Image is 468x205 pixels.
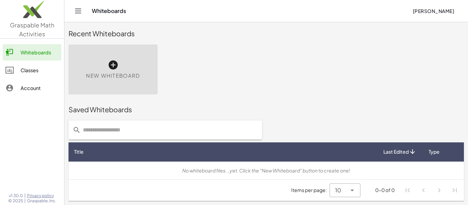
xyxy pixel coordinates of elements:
nav: Pagination Navigation [400,182,463,198]
div: Recent Whiteboards [69,29,464,38]
span: © 2025 [8,198,23,204]
span: Title [74,148,84,155]
span: Graspable, Inc. [27,198,56,204]
span: | [24,198,26,204]
span: Items per page: [291,187,330,194]
div: Saved Whiteboards [69,105,464,114]
span: New Whiteboard [86,72,140,80]
span: v1.30.0 [9,193,23,198]
i: prepended action [73,126,81,134]
div: 0-0 of 0 [375,187,395,194]
div: Whiteboards [21,48,59,56]
span: Graspable Math Activities [10,21,54,38]
a: Classes [3,62,61,78]
div: No whiteboard files...yet. Click the "New Whiteboard" button to create one! [74,167,458,174]
a: Account [3,80,61,96]
button: [PERSON_NAME] [407,5,460,17]
span: Last Edited [383,148,409,155]
a: Privacy policy [27,193,56,198]
div: Classes [21,66,59,74]
span: Type [429,148,440,155]
span: [PERSON_NAME] [412,8,454,14]
span: 10 [335,186,341,194]
button: Toggle navigation [73,5,84,16]
a: Whiteboards [3,44,61,61]
div: Account [21,84,59,92]
span: | [24,193,26,198]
